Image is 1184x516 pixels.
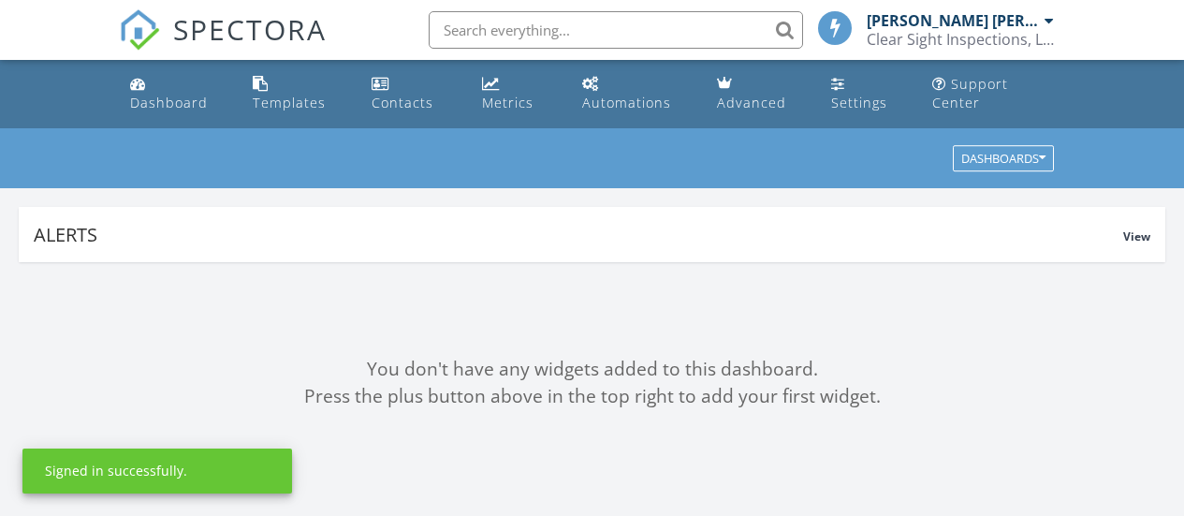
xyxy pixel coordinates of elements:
a: Dashboard [123,67,231,121]
div: [PERSON_NAME] [PERSON_NAME] [867,11,1040,30]
div: Automations [582,94,671,111]
div: Dashboards [961,153,1045,166]
input: Search everything... [429,11,803,49]
div: Clear Sight Inspections, LLC [867,30,1054,49]
div: Advanced [717,94,786,111]
div: Press the plus button above in the top right to add your first widget. [19,383,1165,410]
div: Settings [831,94,887,111]
a: Templates [245,67,349,121]
div: Alerts [34,222,1123,247]
a: Support Center [925,67,1061,121]
button: Dashboards [953,146,1054,172]
a: Metrics [475,67,560,121]
a: SPECTORA [119,25,327,65]
div: Support Center [932,75,1008,111]
div: You don't have any widgets added to this dashboard. [19,356,1165,383]
span: View [1123,229,1150,244]
div: Contacts [372,94,433,111]
div: Signed in successfully. [45,462,187,480]
img: The Best Home Inspection Software - Spectora [119,9,160,51]
div: Metrics [482,94,534,111]
a: Automations (Basic) [575,67,694,121]
a: Advanced [709,67,809,121]
a: Settings [824,67,910,121]
div: Dashboard [130,94,208,111]
div: Templates [253,94,326,111]
span: SPECTORA [173,9,327,49]
a: Contacts [364,67,459,121]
